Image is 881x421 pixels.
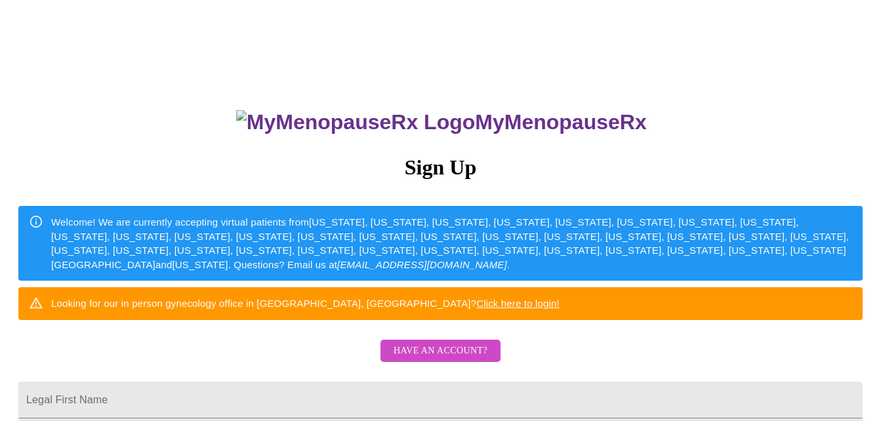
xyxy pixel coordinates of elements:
[380,340,501,363] button: Have an account?
[476,298,560,309] a: Click here to login!
[51,210,852,277] div: Welcome! We are currently accepting virtual patients from [US_STATE], [US_STATE], [US_STATE], [US...
[337,259,507,270] em: [EMAIL_ADDRESS][DOMAIN_NAME]
[377,354,504,365] a: Have an account?
[236,110,475,134] img: MyMenopauseRx Logo
[18,155,863,180] h3: Sign Up
[51,291,560,315] div: Looking for our in person gynecology office in [GEOGRAPHIC_DATA], [GEOGRAPHIC_DATA]?
[20,110,863,134] h3: MyMenopauseRx
[394,343,487,359] span: Have an account?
